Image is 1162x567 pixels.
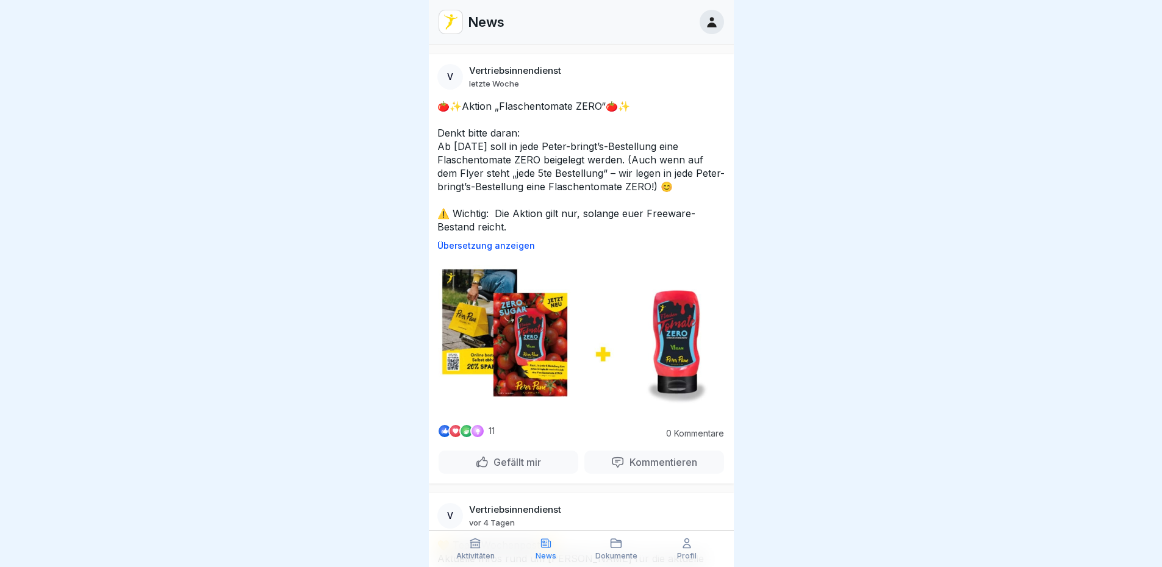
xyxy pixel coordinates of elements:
[468,14,504,30] p: News
[677,552,697,560] p: Profil
[437,99,725,234] p: 🍅✨Aktion „Flaschentomate ZERO“🍅✨ Denkt bitte daran: Ab [DATE] soll in jede Peter-bringt’s-Bestell...
[439,10,462,34] img: vd4jgc378hxa8p7qw0fvrl7x.png
[489,426,495,436] p: 11
[437,503,463,529] div: V
[437,64,463,90] div: V
[469,518,515,527] p: vor 4 Tagen
[489,456,541,468] p: Gefällt mir
[437,241,725,251] p: Übersetzung anzeigen
[469,65,561,76] p: Vertriebsinnendienst
[657,429,724,438] p: 0 Kommentare
[625,456,697,468] p: Kommentieren
[456,552,495,560] p: Aktivitäten
[595,552,637,560] p: Dokumente
[469,79,519,88] p: letzte Woche
[536,552,556,560] p: News
[429,260,734,414] img: Post Image
[469,504,561,515] p: Vertriebsinnendienst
